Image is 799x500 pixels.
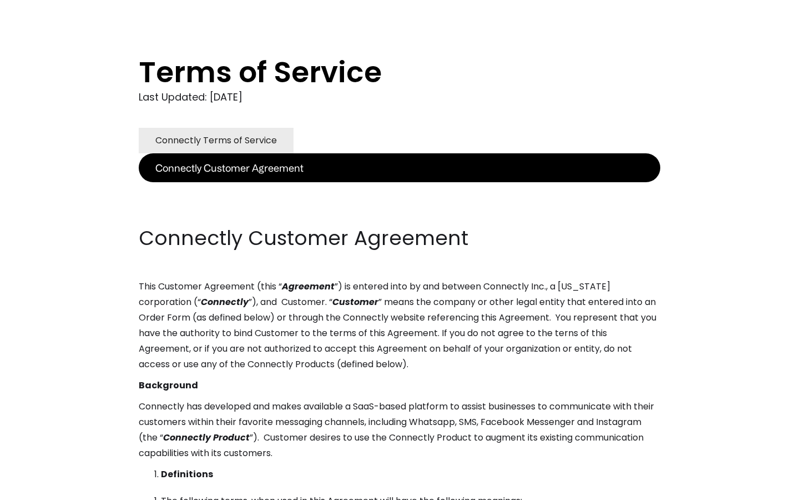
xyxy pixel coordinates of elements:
[139,279,660,372] p: This Customer Agreement (this “ ”) is entered into by and between Connectly Inc., a [US_STATE] co...
[332,296,378,308] em: Customer
[139,399,660,461] p: Connectly has developed and makes available a SaaS-based platform to assist businesses to communi...
[201,296,249,308] em: Connectly
[282,280,335,293] em: Agreement
[139,56,616,89] h1: Terms of Service
[163,431,250,444] em: Connectly Product
[155,133,277,148] div: Connectly Terms of Service
[22,481,67,496] ul: Language list
[155,160,304,176] div: Connectly Customer Agreement
[139,379,198,392] strong: Background
[139,89,660,106] div: Last Updated: [DATE]
[11,479,67,496] aside: Language selected: English
[139,182,660,198] p: ‍
[139,224,660,252] h2: Connectly Customer Agreement
[161,468,213,481] strong: Definitions
[139,203,660,219] p: ‍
